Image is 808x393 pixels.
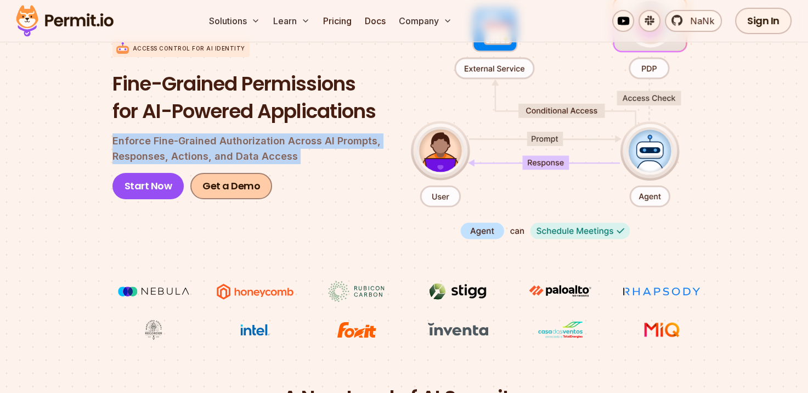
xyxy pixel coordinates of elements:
[315,319,398,340] img: Foxit
[273,14,297,27] font: Learn
[112,173,184,199] a: Start Now
[394,10,456,32] button: Company
[417,319,499,339] img: inventa
[519,281,601,301] img: paloalto
[735,8,792,34] a: Sign In
[112,70,393,125] h1: Fine-Grained Permissions for AI-Powered Applications
[665,10,722,32] a: NaNk
[112,319,195,340] img: Maricopa County Recorder\'s Office
[417,281,499,302] img: Stigg
[399,14,439,27] font: Company
[319,10,356,32] a: Pricing
[269,10,314,32] button: Learn
[625,321,699,339] img: MIQ
[112,133,393,164] p: Enforce Fine-Grained Authorization Across AI Prompts, Responses, Actions, and Data Access
[360,10,390,32] a: Docs
[620,281,703,302] img: Rhapsody Health
[112,281,195,302] img: Nebula
[315,281,398,302] img: Rubicon
[214,319,296,340] img: Intel
[519,319,601,340] img: Casa dos Ventos
[209,14,247,27] font: Solutions
[205,10,264,32] button: Solutions
[683,14,714,27] span: NaNk
[11,2,118,40] img: Permit logo
[190,173,272,199] a: Get a Demo
[214,281,296,302] img: Honeycomb
[133,44,245,53] p: Access control for AI Identity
